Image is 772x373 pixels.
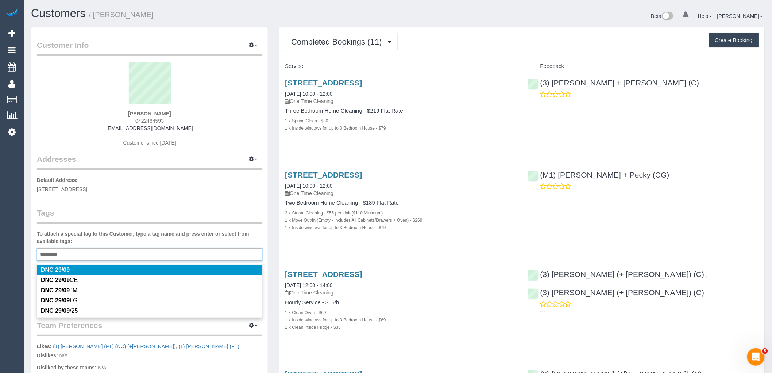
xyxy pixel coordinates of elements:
img: Automaid Logo [4,7,19,18]
label: To attach a special tag to this Customer, type a tag name and press enter or select from availabl... [37,230,262,245]
a: (3) [PERSON_NAME] + [PERSON_NAME] (C) [528,79,699,87]
span: [STREET_ADDRESS] [37,186,87,192]
span: LG [41,297,78,304]
strong: [PERSON_NAME] [128,111,171,117]
label: Default Address: [37,176,78,184]
span: JM [41,287,77,293]
a: [EMAIL_ADDRESS][DOMAIN_NAME] [107,125,193,131]
small: / [PERSON_NAME] [89,11,154,19]
a: (3) [PERSON_NAME] (+ [PERSON_NAME]) (C) [528,270,705,278]
em: DNC 29/09 [41,267,70,273]
a: [STREET_ADDRESS] [285,79,362,87]
small: 1 x Inside windows for up to 3 Bedroom House - $79 [285,126,386,131]
span: , [706,272,707,278]
a: [PERSON_NAME] [717,13,763,19]
span: 5 [762,348,768,354]
small: 1 x Move Out/In (Empty - Includes All Cabinets/Drawers + Oven) - $269 [285,218,422,223]
small: 1 x Spring Clean - $80 [285,118,328,123]
p: --- [540,190,759,197]
h4: Feedback [528,63,759,69]
a: (1) [PERSON_NAME] (FT) (NC) (+[PERSON_NAME]) [53,343,175,349]
span: Completed Bookings (11) [291,37,385,46]
h4: Three Bedroom Home Cleaning - $219 Flat Rate [285,108,516,114]
p: One Time Cleaning [285,289,516,296]
a: Customers [31,7,86,20]
legend: Customer Info [37,40,262,56]
em: DNC 29/09 [41,287,70,293]
a: (1) [PERSON_NAME] (FT) [179,343,239,349]
img: New interface [661,12,673,21]
span: , [53,343,177,349]
em: DNC 29/09 [41,277,70,283]
small: 1 x Clean Oven - $69 [285,310,326,315]
h4: Hourly Service - $65/h [285,300,516,306]
p: --- [540,98,759,105]
iframe: Intercom live chat [747,348,765,366]
legend: Team Preferences [37,320,262,336]
a: (3) [PERSON_NAME] (+ [PERSON_NAME]) (C) [528,288,705,297]
h4: Service [285,63,516,69]
span: 0422484593 [135,118,164,124]
a: [STREET_ADDRESS] [285,270,362,278]
legend: Tags [37,208,262,224]
span: Customer since [DATE] [123,140,176,146]
span: N/A [59,353,67,358]
label: Dislikes: [37,352,58,359]
span: /25 [41,308,78,314]
button: Create Booking [709,33,759,48]
a: (M1) [PERSON_NAME] + Pecky (CG) [528,171,669,179]
small: 1 x Inside windows for up to 3 Bedroom House - $69 [285,317,386,323]
em: DNC 29/09 [41,308,70,314]
p: One Time Cleaning [285,98,516,105]
label: Disliked by these teams: [37,364,96,371]
h4: Two Bedroom Home Cleaning - $189 Flat Rate [285,200,516,206]
p: One Time Cleaning [285,190,516,197]
small: 1 x Clean Inside Fridge - $35 [285,325,341,330]
a: [STREET_ADDRESS] [285,171,362,179]
a: [DATE] 10:00 - 12:00 [285,91,332,97]
small: 1 x Inside windows for up to 3 Bedroom House - $79 [285,225,386,230]
a: [DATE] 10:00 - 12:00 [285,183,332,189]
small: 2 x Steam Cleaning - $55 per Unit ($110 Minimum) [285,210,383,216]
a: [DATE] 12:00 - 14:00 [285,282,332,288]
a: Help [698,13,712,19]
span: CE [41,277,78,283]
em: DNC 29/09 [41,297,70,304]
span: N/A [98,365,106,370]
a: Beta [651,13,674,19]
button: Completed Bookings (11) [285,33,397,51]
p: --- [540,307,759,315]
label: Likes: [37,343,51,350]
